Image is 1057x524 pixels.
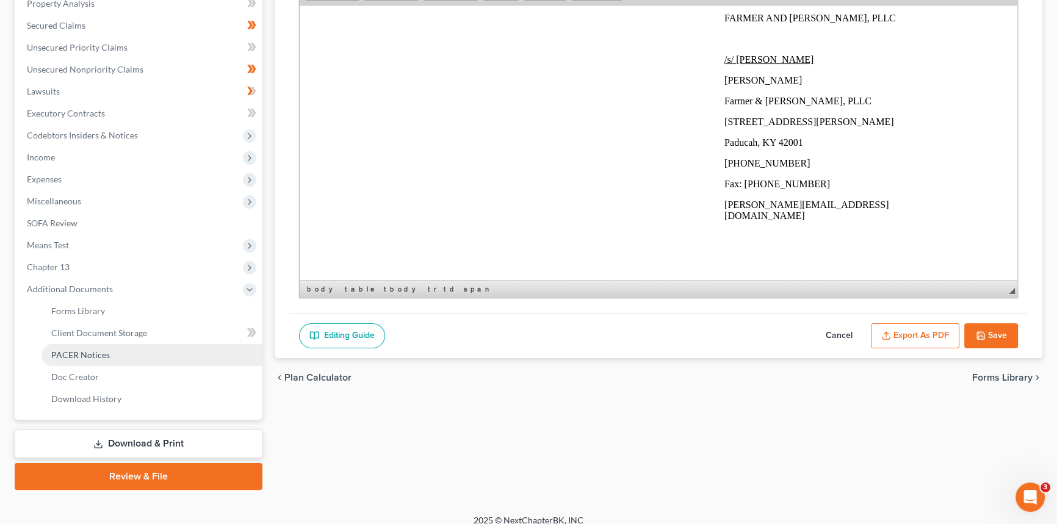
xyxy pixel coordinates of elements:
span: Forms Library [972,373,1033,382]
i: chevron_left [275,373,284,382]
a: tbody element [381,283,424,295]
span: Lawsuits [27,86,60,96]
p: FARMER AND [PERSON_NAME], PLLC [425,7,659,18]
a: Lawsuits [17,81,262,102]
span: Resize [1009,288,1015,294]
button: Cancel [812,323,866,349]
button: Save [964,323,1018,349]
a: Download History [41,388,262,410]
p: [PERSON_NAME] [425,70,659,81]
a: Review & File [15,463,262,490]
a: PACER Notices [41,344,262,366]
span: Plan Calculator [284,373,352,382]
p: [PHONE_NUMBER] [425,153,659,163]
a: Forms Library [41,300,262,322]
a: Unsecured Nonpriority Claims [17,59,262,81]
span: Income [27,152,55,162]
a: Secured Claims [17,15,262,37]
span: 3 [1041,483,1050,492]
u: /s/ [PERSON_NAME] [425,49,514,59]
button: chevron_left Plan Calculator [275,373,352,382]
a: Executory Contracts [17,102,262,124]
button: Forms Library chevron_right [972,373,1042,382]
a: Download & Print [15,429,262,458]
a: SOFA Review [17,212,262,234]
span: PACER Notices [51,350,110,360]
p: [PERSON_NAME][EMAIL_ADDRESS][DOMAIN_NAME] [425,194,659,216]
a: Client Document Storage [41,322,262,344]
a: Doc Creator [41,366,262,388]
span: Client Document Storage [51,328,147,338]
span: Forms Library [51,306,105,316]
p: Farmer & [PERSON_NAME], PLLC [425,90,659,101]
a: tr element [425,283,440,295]
span: Chapter 13 [27,262,70,272]
span: Means Test [27,240,69,250]
span: Additional Documents [27,284,113,294]
span: Miscellaneous [27,196,81,206]
span: Unsecured Nonpriority Claims [27,64,143,74]
iframe: Intercom live chat [1016,483,1045,512]
p: Paducah, KY 42001 [425,132,659,143]
iframe: Rich Text Editor, document-ckeditor [300,5,1017,280]
p: Fax: [PHONE_NUMBER] [425,173,659,184]
span: Download History [51,393,121,404]
span: SOFA Review [27,218,78,228]
a: Unsecured Priority Claims [17,37,262,59]
a: body element [305,283,341,295]
a: table element [342,283,380,295]
span: Expenses [27,174,62,184]
span: Executory Contracts [27,108,105,118]
a: td element [441,283,460,295]
a: Editing Guide [299,323,385,349]
button: Export as PDF [871,323,959,349]
a: span element [461,283,494,295]
span: Codebtors Insiders & Notices [27,130,138,140]
span: Doc Creator [51,371,99,382]
p: [STREET_ADDRESS][PERSON_NAME] [425,111,659,122]
i: chevron_right [1033,373,1042,382]
span: Secured Claims [27,20,85,31]
span: Unsecured Priority Claims [27,42,128,52]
